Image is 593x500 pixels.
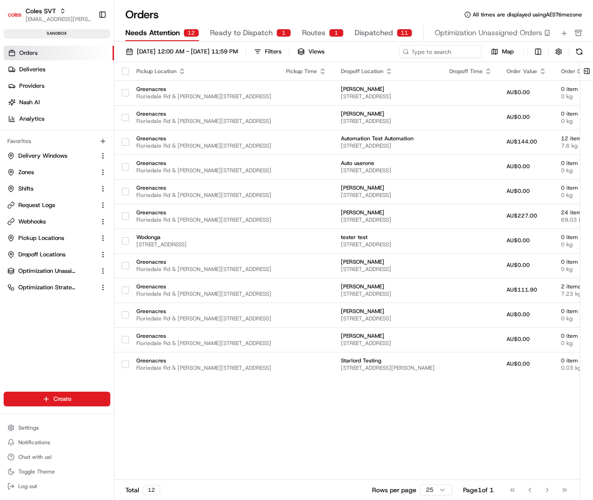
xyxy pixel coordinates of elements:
[507,261,530,269] span: AU$0.00
[7,218,96,226] a: Webhooks
[4,112,114,126] a: Analytics
[26,6,56,16] button: Coles SVT
[341,241,435,248] span: [STREET_ADDRESS]
[341,142,435,149] span: [STREET_ADDRESS]
[18,267,76,275] span: Optimization Unassigned Orders
[4,231,110,245] button: Pickup Locations
[18,168,34,176] span: Zones
[355,27,393,38] span: Dispatched
[136,216,271,223] span: Floriedale Rd & [PERSON_NAME][STREET_ADDRESS]
[4,421,110,434] button: Settings
[4,46,114,60] a: Orders
[507,113,530,121] span: AU$0.00
[507,212,537,219] span: AU$227.00
[4,280,110,295] button: Optimization Strategy
[156,90,167,101] button: Start new chat
[136,340,271,347] span: Floriedale Rd & [PERSON_NAME][STREET_ADDRESS]
[7,267,96,275] a: Optimization Unassigned Orders
[7,283,96,292] a: Optimization Strategy
[31,96,116,104] div: We're available if you need us!
[136,110,271,117] span: Greenacres
[18,424,39,431] span: Settings
[9,87,26,104] img: 1736555255976-a54dd68f-1ca7-489b-9aae-adbdc363a1c4
[341,216,435,223] span: [STREET_ADDRESS]
[136,184,271,191] span: Greenacres
[4,480,110,493] button: Log out
[54,395,71,403] span: Create
[4,451,110,463] button: Chat with us!
[308,48,324,56] span: Views
[341,283,435,290] span: [PERSON_NAME]
[485,46,520,57] button: Map
[507,163,530,170] span: AU$0.00
[341,340,435,347] span: [STREET_ADDRESS]
[136,68,271,75] div: Pickup Location
[19,98,40,106] span: Nash AI
[507,89,530,96] span: AU$0.00
[136,266,271,273] span: Floriedale Rd & [PERSON_NAME][STREET_ADDRESS]
[341,234,435,241] span: tester test
[507,335,530,343] span: AU$0.00
[341,357,435,364] span: Starlord Testing
[463,485,494,495] div: Page 1 of 1
[9,9,27,27] img: Nash
[18,152,67,160] span: Delivery Windows
[18,283,76,292] span: Optimization Strategy
[7,201,96,209] a: Request Logs
[19,65,45,74] span: Deliveries
[449,68,492,75] div: Dropoff Time
[136,364,271,372] span: Floriedale Rd & [PERSON_NAME][STREET_ADDRESS]
[136,209,271,216] span: Greenacres
[341,184,435,191] span: [PERSON_NAME]
[136,283,271,290] span: Greenacres
[4,198,110,213] button: Request Logs
[136,160,271,167] span: Greenacres
[329,29,344,37] div: 1
[341,93,435,100] span: [STREET_ADDRESS]
[26,16,91,23] button: [EMAIL_ADDRESS][PERSON_NAME][PERSON_NAME][DOMAIN_NAME]
[125,485,160,495] div: Total
[136,234,271,241] span: Wodonga
[136,258,271,266] span: Greenacres
[136,93,271,100] span: Floriedale Rd & [PERSON_NAME][STREET_ADDRESS]
[286,68,326,75] div: Pickup Time
[136,308,271,315] span: Greenacres
[18,133,70,142] span: Knowledge Base
[5,129,74,145] a: 📗Knowledge Base
[65,154,111,162] a: Powered byPylon
[341,258,435,266] span: [PERSON_NAME]
[250,45,286,58] button: Filters
[4,264,110,278] button: Optimization Unassigned Orders
[397,29,412,37] div: 11
[341,209,435,216] span: [PERSON_NAME]
[9,133,16,141] div: 📗
[293,45,329,58] button: Views
[341,110,435,117] span: [PERSON_NAME]
[9,37,167,51] p: Welcome 👋
[4,79,114,93] a: Providers
[507,360,530,367] span: AU$0.00
[19,115,44,123] span: Analytics
[341,117,435,125] span: [STREET_ADDRESS]
[341,290,435,298] span: [STREET_ADDRESS]
[19,82,44,90] span: Providers
[341,315,435,322] span: [STREET_ADDRESS]
[24,59,151,69] input: Clear
[183,29,199,37] div: 12
[18,483,37,490] span: Log out
[341,160,435,167] span: Auto userone
[4,181,110,196] button: Shifts
[4,95,114,110] a: Nash AI
[507,311,530,318] span: AU$0.00
[136,117,271,125] span: Floriedale Rd & [PERSON_NAME][STREET_ADDRESS]
[507,237,530,244] span: AU$0.00
[341,191,435,199] span: [STREET_ADDRESS]
[18,185,33,193] span: Shifts
[7,250,96,259] a: Dropoff Locations
[4,392,110,406] button: Create
[341,85,435,93] span: [PERSON_NAME]
[4,165,110,180] button: Zones
[4,214,110,229] button: Webhooks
